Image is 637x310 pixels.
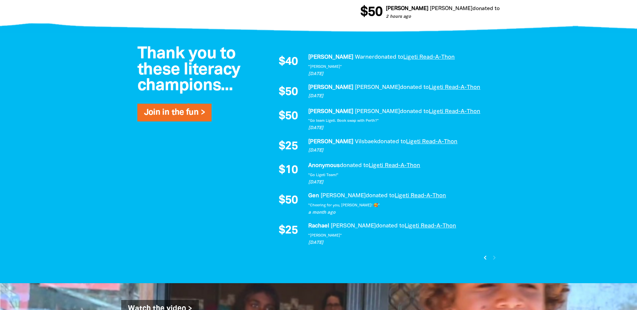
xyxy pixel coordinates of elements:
[271,53,493,257] div: Donation stream
[137,46,240,94] span: Thank you to these literacy champions...
[481,253,490,262] button: Previous page
[429,109,480,114] a: Ligeti Read-A-Thon
[279,56,298,68] span: $40
[355,85,400,90] em: [PERSON_NAME]
[430,6,472,11] em: [PERSON_NAME]
[406,139,457,144] a: Ligeti Read-A-Thon
[360,2,500,23] div: Donation stream
[386,6,428,11] em: [PERSON_NAME]
[403,55,455,60] a: Ligeti Read-A-Thon
[429,85,480,90] a: Ligeti Read-A-Thon
[340,163,369,168] span: donated to
[279,165,298,176] span: $10
[400,109,429,114] span: donated to
[369,163,420,168] a: Ligeti Read-A-Thon
[321,193,366,198] em: [PERSON_NAME]
[308,163,340,168] em: Anonymous
[395,193,446,198] a: Ligeti Read-A-Thon
[366,193,395,198] span: donated to
[308,119,379,122] em: "Go team Ligeti. Book swap with Perth?"
[376,223,405,228] span: donated to
[308,147,493,154] p: [DATE]
[308,55,353,60] em: [PERSON_NAME]
[308,109,353,114] em: [PERSON_NAME]
[279,195,298,206] span: $50
[405,223,456,228] a: Ligeti Read-A-Thon
[472,6,500,11] span: donated to
[308,209,493,216] p: a month ago
[279,225,298,237] span: $25
[355,55,374,60] em: Warner
[481,254,489,262] i: chevron_left
[308,204,380,207] em: "Cheering for you, [PERSON_NAME]! 🥰"
[308,125,493,132] p: [DATE]
[271,53,493,257] div: Paginated content
[308,85,353,90] em: [PERSON_NAME]
[400,85,429,90] span: donated to
[308,179,493,186] p: [DATE]
[355,109,400,114] em: [PERSON_NAME]
[279,111,298,122] span: $50
[377,139,406,144] span: donated to
[308,193,319,198] em: Gen
[308,223,329,228] em: Rachael
[308,173,338,177] em: "Go Ligeti Team!"
[386,14,548,20] p: 2 hours ago
[308,65,342,68] em: "[PERSON_NAME]"
[374,55,403,60] span: donated to
[279,141,298,152] span: $25
[144,109,205,116] a: Join in the fun >
[331,223,376,228] em: [PERSON_NAME]
[279,87,298,98] span: $50
[308,71,493,77] p: [DATE]
[308,240,493,246] p: [DATE]
[308,93,493,100] p: [DATE]
[308,234,342,237] em: "[PERSON_NAME]"
[360,6,382,19] span: $50
[355,139,377,144] em: Vilsbaek
[308,139,353,144] em: [PERSON_NAME]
